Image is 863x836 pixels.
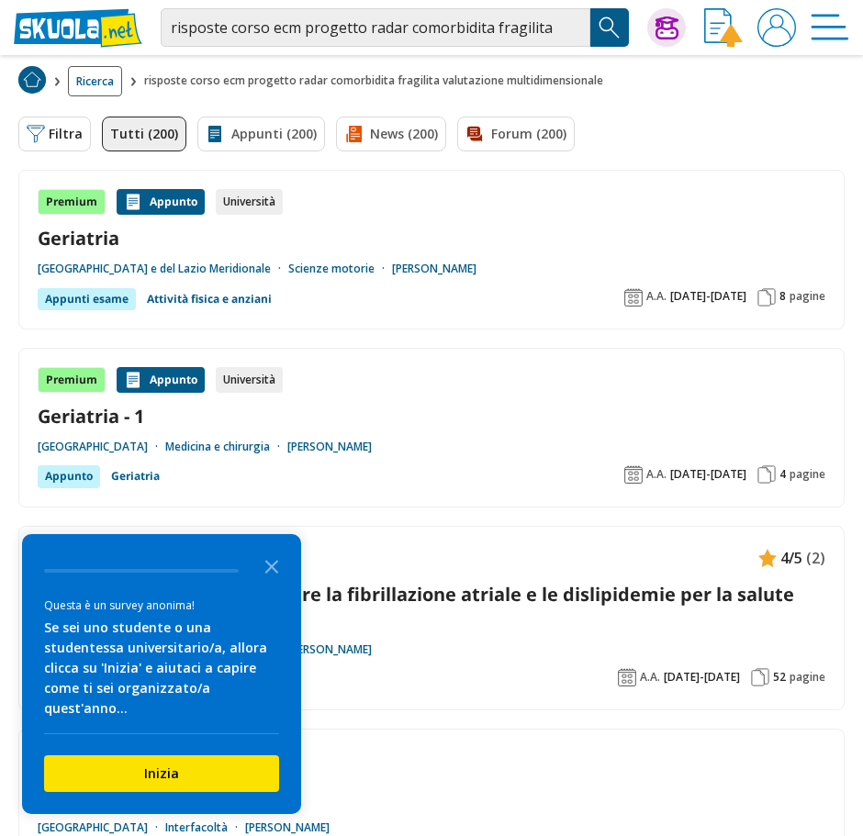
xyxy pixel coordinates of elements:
[18,66,46,96] a: Home
[38,440,165,454] a: [GEOGRAPHIC_DATA]
[38,785,825,809] a: Metodologia 3
[44,618,279,719] div: Se sei uno studente o una studentessa universitario/a, allora clicca su 'Inizia' e aiutaci a capi...
[780,546,802,570] span: 4/5
[27,125,45,143] img: Filtra filtri mobile
[38,582,825,631] a: Sinergie cardiovascolari gestire la fibrillazione atriale e le dislipidemie per la salute del cuore
[664,670,740,685] span: [DATE]-[DATE]
[757,465,776,484] img: Pagine
[670,467,746,482] span: [DATE]-[DATE]
[618,668,636,686] img: Anno accademico
[640,670,660,685] span: A.A.
[165,820,245,835] a: Interfacoltà
[253,547,290,584] button: Close the survey
[790,467,825,482] span: pagine
[757,8,796,47] img: User avatar
[38,465,100,487] div: Appunto
[773,670,786,685] span: 52
[111,465,160,487] a: Geriatria
[38,226,825,251] a: Geriatria
[38,262,288,276] a: [GEOGRAPHIC_DATA] e del Lazio Meridionale
[18,117,91,151] button: Filtra
[751,668,769,686] img: Pagine
[216,367,283,393] div: Università
[779,467,786,482] span: 4
[44,596,279,614] div: Questa è un survey anonima!
[38,189,106,215] div: Premium
[38,404,825,429] a: Geriatria - 1
[757,288,776,307] img: Pagine
[245,820,330,835] a: [PERSON_NAME]
[68,66,122,96] a: Ricerca
[806,546,825,570] span: (2)
[790,289,825,304] span: pagine
[44,755,279,792] button: Inizia
[38,367,106,393] div: Premium
[670,289,746,304] span: [DATE]-[DATE]
[165,440,287,454] a: Medicina e chirurgia
[758,549,777,567] img: Appunti contenuto
[38,288,136,310] div: Appunti esame
[38,820,165,835] a: [GEOGRAPHIC_DATA]
[392,262,476,276] a: [PERSON_NAME]
[22,534,301,814] div: Survey
[147,288,272,310] a: Attività fisica e anziani
[124,371,142,389] img: Appunti contenuto
[18,66,46,94] img: Home
[646,467,667,482] span: A.A.
[624,465,643,484] img: Anno accademico
[287,642,372,657] a: [PERSON_NAME]
[288,262,392,276] a: Scienze motorie
[287,440,372,454] a: [PERSON_NAME]
[811,8,849,47] img: Menù
[790,670,825,685] span: pagine
[646,289,667,304] span: A.A.
[117,367,205,393] div: Appunto
[624,288,643,307] img: Anno accademico
[779,289,786,304] span: 8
